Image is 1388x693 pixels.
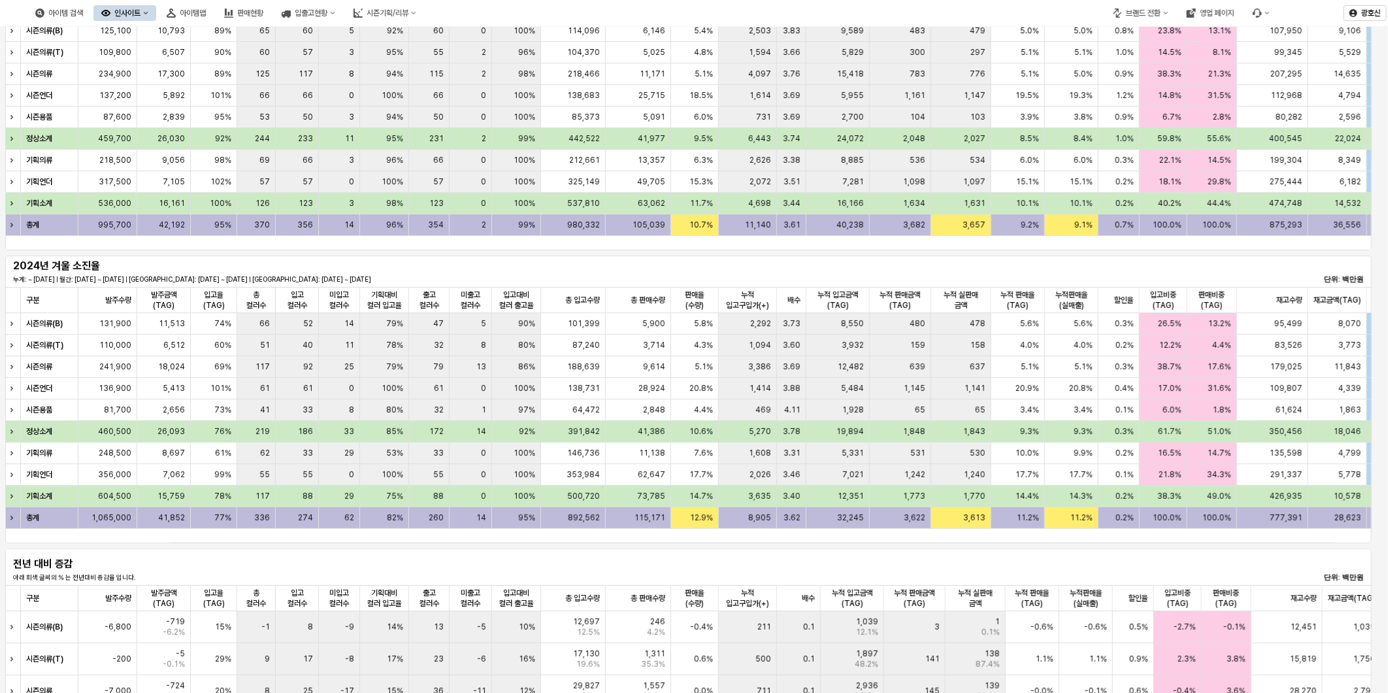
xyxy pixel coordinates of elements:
span: 3 [349,112,354,122]
span: 13,357 [638,155,665,165]
span: 발주수량 [105,593,131,603]
span: 누적판매율(실매출) [1065,588,1107,609]
span: 776 [970,69,985,79]
span: 5,829 [842,47,864,58]
button: 아이템맵 [159,5,214,21]
span: 미출고 컬러수 [455,588,486,609]
div: 행 확장 [5,42,22,63]
span: 95% [214,112,231,122]
span: 536 [910,155,925,165]
span: 24,072 [837,133,864,144]
span: 판매비중(TAG) [1207,588,1245,609]
span: 재고수량 [1276,295,1302,305]
span: 41,977 [638,133,665,144]
span: 66 [303,155,313,165]
span: 3.74 [783,133,801,144]
span: 5.1% [1074,47,1093,58]
span: 입고대비 컬러 출고율 [497,588,535,609]
span: 9,106 [1339,25,1361,36]
span: 112,968 [1271,90,1302,101]
span: 325,149 [568,177,600,187]
span: 23.8% [1158,25,1181,36]
span: 9.5% [694,133,713,144]
span: 17,300 [157,69,185,79]
button: 영업 페이지 [1179,5,1242,21]
div: 인사이트 [114,8,140,18]
button: 아이템 검색 [27,5,91,21]
span: 234,900 [99,69,131,79]
span: 출고 컬러수 [414,588,444,609]
div: 행 확장 [5,85,22,106]
span: 6.0% [1020,155,1039,165]
span: 0 [481,90,486,101]
span: 할인율 [1114,295,1134,305]
button: 시즌기획/리뷰 [346,5,424,21]
span: 배수 [802,593,815,603]
span: 53 [259,112,270,122]
span: 50 [433,112,444,122]
span: 2,072 [750,177,771,187]
span: 누적 입고금액(TAG) [826,588,878,609]
span: 297 [970,47,985,58]
span: 발주수량 [105,295,131,305]
div: 행 확장 [5,20,22,41]
span: 3.66 [783,47,801,58]
span: 92% [215,133,231,144]
span: 입고대비 컬러 출고율 [497,290,535,311]
span: 7,105 [163,177,185,187]
span: 231 [429,133,444,144]
div: 행 확장 [5,378,22,399]
span: 입고 컬러수 [281,588,314,609]
span: 55.6% [1207,133,1231,144]
span: 94% [386,112,403,122]
span: 8,349 [1338,155,1361,165]
span: 배수 [787,295,801,305]
span: 96% [518,47,535,58]
span: 6.0% [694,112,713,122]
span: 할인율 [1129,593,1148,603]
span: 19.5% [1016,90,1039,101]
span: 104,370 [567,47,600,58]
span: 49,705 [637,177,665,187]
span: 244 [255,133,270,144]
span: 103 [970,112,985,122]
div: 행 확장 [5,443,22,464]
span: 92% [387,25,403,36]
span: 89% [214,69,231,79]
span: 총 입고수량 [565,295,600,305]
div: 행 확장 [5,313,22,334]
div: 영업 페이지 [1200,8,1234,18]
span: 8 [349,69,354,79]
span: 판매율(수량) [676,290,713,311]
span: 입고율(TAG) [196,588,231,609]
span: 재고금액(TAG) [1314,295,1361,305]
div: 브랜드 전환 [1126,8,1161,18]
span: 3 [349,155,354,165]
span: 총 컬러수 [242,290,270,311]
span: 3.38 [783,155,801,165]
span: 입고비중(TAG) [1145,290,1181,311]
span: 300 [910,47,925,58]
span: 57 [303,177,313,187]
div: 아이템맵 [180,8,206,18]
span: 14.5% [1158,47,1181,58]
span: 218,500 [99,155,131,165]
span: 22.1% [1159,155,1181,165]
strong: 정상소계 [26,134,52,143]
span: 1,594 [749,47,771,58]
span: 13.1% [1208,25,1231,36]
span: 재고금액(TAG) [1328,593,1376,603]
span: 89% [214,25,231,36]
span: 3.69 [783,112,801,122]
p: 광호신 [1361,8,1381,18]
button: 판매현황 [216,5,271,21]
span: 2,839 [163,112,185,122]
span: 8.4% [1074,133,1093,144]
span: 19.3% [1069,90,1093,101]
span: 3.76 [783,69,801,79]
span: 317,500 [99,177,131,187]
span: 115 [429,69,444,79]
